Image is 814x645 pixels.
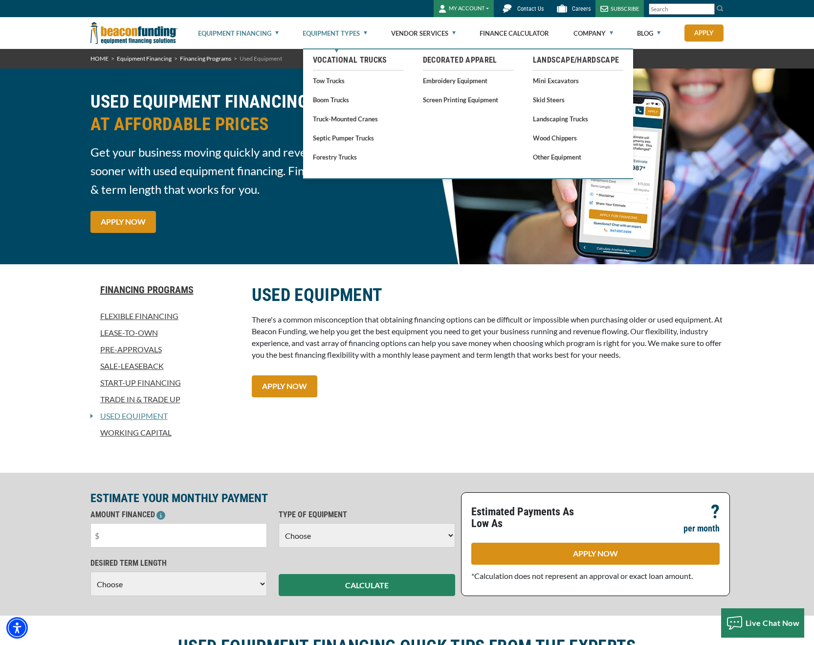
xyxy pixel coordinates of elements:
a: Boom Trucks [313,93,403,106]
img: Beacon Funding Corporation logo [90,17,177,49]
p: There's a common misconception that obtaining financing options can be difficult or impossible wh... [252,314,724,361]
a: Equipment Types [303,18,367,49]
p: per month [683,523,720,534]
p: TYPE OF EQUIPMENT [279,509,455,521]
span: Contact Us [517,5,544,12]
span: Careers [572,5,591,12]
a: Clear search text [704,5,712,13]
span: Live Chat Now [746,618,800,627]
input: Search [649,3,715,15]
p: ? [711,506,720,518]
a: Sale-Leaseback [90,360,240,372]
a: Blog [637,18,660,49]
a: APPLY NOW [90,211,156,233]
button: Live Chat Now [721,608,805,638]
a: HOME [90,55,109,62]
a: Trade In & Trade Up [90,393,240,405]
button: CALCULATE [279,574,455,596]
span: AT AFFORDABLE PRICES [90,113,401,136]
a: Landscaping Trucks [533,113,623,125]
a: Company [573,18,613,49]
a: APPLY NOW [471,543,720,565]
a: Screen Printing Equipment [423,93,513,106]
a: Working Capital [90,427,240,438]
a: Finance Calculator [480,18,549,49]
a: Other Equipment [533,151,623,163]
a: Truck-Mounted Cranes [313,113,403,125]
a: Pre-approvals [90,344,240,355]
a: Financing Programs [180,55,231,62]
p: Estimated Payments As Low As [471,506,590,530]
img: Search [716,4,724,12]
input: $ [90,523,267,548]
span: Get your business moving quickly and revenue flowing sooner with used equipment financing. Find a... [90,143,401,199]
a: Start-Up Financing [90,377,240,389]
div: Accessibility Menu [6,617,28,639]
a: Septic Pumper Trucks [313,132,403,144]
a: Wood Chippers [533,132,623,144]
a: Used Equipment [93,410,168,422]
span: Used Equipment [240,55,282,62]
span: *Calculation does not represent an approval or exact loan amount. [471,571,693,580]
p: AMOUNT FINANCED [90,509,267,521]
a: Equipment Financing [117,55,172,62]
a: Forestry Trucks [313,151,403,163]
a: Lease-To-Own [90,327,240,339]
h2: USED EQUIPMENT FINANCING [90,91,401,136]
a: Decorated Apparel [423,54,513,66]
p: ESTIMATE YOUR MONTHLY PAYMENT [90,492,455,504]
a: Mini Excavators [533,74,623,87]
a: Landscape/Hardscape [533,54,623,66]
a: Apply [684,24,724,42]
a: Flexible Financing [90,310,240,322]
a: Skid Steers [533,93,623,106]
a: Vocational Trucks [313,54,403,66]
a: Financing Programs [90,284,240,296]
a: Embroidery Equipment [423,74,513,87]
a: Equipment Financing [198,18,279,49]
a: Tow Trucks [313,74,403,87]
h2: USED EQUIPMENT [252,284,724,306]
a: APPLY NOW [252,375,317,397]
p: DESIRED TERM LENGTH [90,557,267,569]
a: Vendor Services [391,18,456,49]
